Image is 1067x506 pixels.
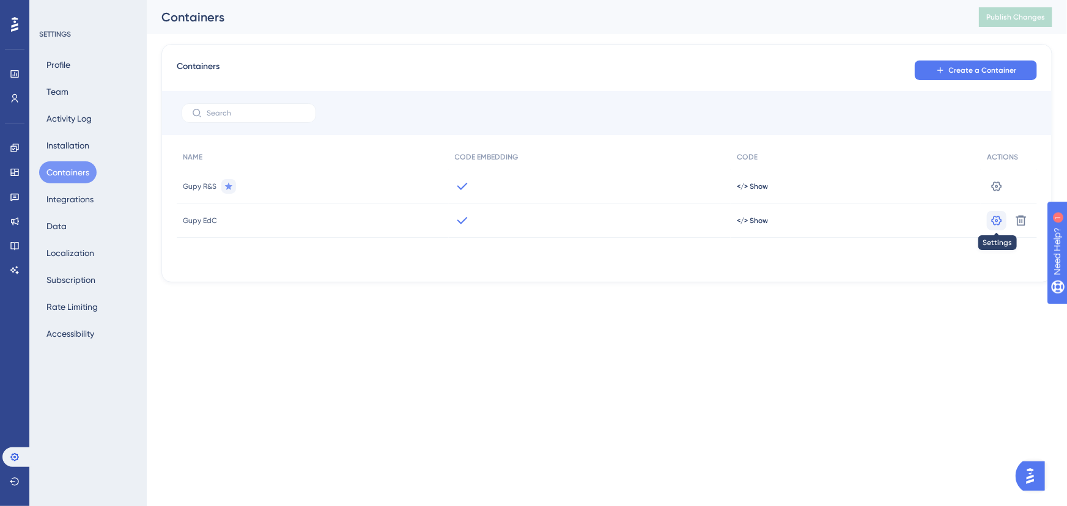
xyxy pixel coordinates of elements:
div: Containers [161,9,948,26]
span: Gupy R&S [183,182,216,191]
span: Containers [177,59,220,81]
span: CODE [737,152,758,162]
button: Data [39,215,74,237]
span: CODE EMBEDDING [455,152,519,162]
button: Accessibility [39,323,102,345]
div: 1 [85,6,89,16]
button: </> Show [737,182,768,191]
span: Need Help? [29,3,76,18]
button: Team [39,81,76,103]
button: Localization [39,242,102,264]
input: Search [207,109,306,117]
button: Profile [39,54,78,76]
span: ACTIONS [987,152,1018,162]
button: Rate Limiting [39,296,105,318]
button: Installation [39,134,97,156]
button: Integrations [39,188,101,210]
span: Create a Container [949,65,1017,75]
button: Containers [39,161,97,183]
iframe: UserGuiding AI Assistant Launcher [1016,458,1052,494]
span: Publish Changes [986,12,1045,22]
button: Activity Log [39,108,99,130]
span: Gupy EdC [183,216,217,226]
button: </> Show [737,216,768,226]
button: Subscription [39,269,103,291]
div: SETTINGS [39,29,138,39]
button: Create a Container [915,61,1037,80]
button: Publish Changes [979,7,1052,27]
span: NAME [183,152,202,162]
